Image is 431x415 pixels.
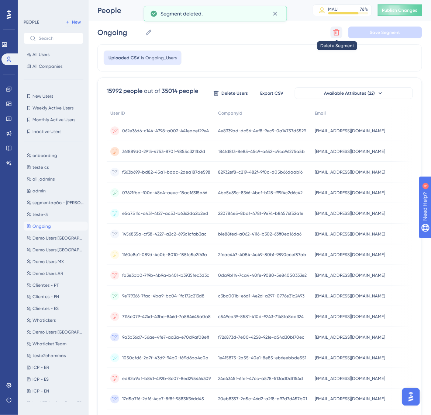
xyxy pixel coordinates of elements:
span: [EMAIL_ADDRESS][DOMAIN_NAME] [315,376,385,381]
button: New Users [24,92,83,101]
button: Inactive Users [24,127,83,136]
span: [EMAIL_ADDRESS][DOMAIN_NAME] [315,149,385,154]
span: b1e88fed-a062-4116-b302-63ff0ea16da6 [218,231,301,237]
span: Clientes - EN [32,294,59,300]
span: 9a3b36d7-56ae-4fe7-aa3a-e70d9af08eff [122,334,209,340]
span: Demo Users MX [32,259,64,265]
span: all_admins [32,176,55,182]
span: 17d5a7f6-2df6-4cc7-8f8f-98831f36dd45 [122,396,204,402]
span: [EMAIL_ADDRESS][DOMAIN_NAME] [315,355,385,361]
span: teste cs [32,164,49,170]
button: Whatickers [24,316,88,325]
button: Weekly Active Users [24,104,83,112]
span: 24e4345f-6fef-47cc-a578-513ad0df154d [218,376,303,381]
span: f363b699-bd82-45a1-bdac-2dea187de598 [122,169,210,175]
span: Export CSV [261,90,284,96]
span: 1f60e8e1-089d-4c0b-8010-155fc5e2f63a [122,252,207,258]
span: New Users [32,93,53,99]
button: teste2chammas [24,352,88,360]
button: Demo Users AR [24,269,88,278]
span: c549ea39-8581-410d-9243-7148fa8aa324 [218,314,304,320]
span: teste2chammas [32,353,66,359]
button: New [63,18,83,27]
span: Monthly Active Users [32,117,75,123]
span: Email [315,110,326,116]
span: New [72,19,81,25]
span: Whatickers [32,318,56,324]
button: teste cs [24,163,88,172]
span: [EMAIL_ADDRESS][DOMAIN_NAME] [315,210,385,216]
button: Last 30d subscribers_32 [24,399,88,408]
button: All Companies [24,62,83,71]
div: 76 % [360,6,368,12]
span: onboarding [32,153,57,158]
button: Delete Users [212,87,249,99]
span: Weekly Active Users [32,105,73,111]
iframe: UserGuiding AI Assistant Launcher [400,386,422,408]
button: Clientes - PT [24,281,88,290]
span: 1456835a-cf38-4227-a2c2-693c1cfab3ac [122,231,207,237]
span: 062e36d6-c144-4798-a002-441eacef29e4 [122,128,209,134]
span: 9e179366-7fac-4ba9-bc04-1fc172c213d8 [122,293,204,299]
span: 4bc5e89c-8366-4bcf-b128-f99f4c2d6c42 [218,190,303,196]
span: segmentação - [PERSON_NAME] [32,200,85,206]
span: c3bc001b-e6d1-4e2d-a297-0776e31c2493 [218,293,304,299]
div: MAU [328,6,338,12]
span: admin [32,188,46,194]
span: [EMAIL_ADDRESS][DOMAIN_NAME] [315,272,385,278]
span: All Companies [32,63,62,69]
input: Search [39,36,77,41]
span: Last 30d subscribers_32 [32,400,82,406]
span: is [141,55,144,61]
span: 4e8339ad-dc56-4ef8-9ec9-0a14757d5529 [218,128,306,134]
button: Publish Changes [378,4,422,16]
span: ICP - BR [32,365,49,371]
button: Monthly Active Users [24,115,83,124]
button: teste-3 [24,210,88,219]
span: Ongoing [32,223,51,229]
button: onboarding [24,151,88,160]
button: Export CSV [254,87,290,99]
span: ed82a9af-b841-492b-8c07-8ed295464309 [122,376,211,381]
input: Segment Name [97,27,142,38]
span: 220784e5-8baf-478f-9e74-b84576f52a1e [218,210,303,216]
span: 184fd8f3-8e85-45c9-a652-c9ca96275a5b [218,149,305,154]
span: Publish Changes [382,7,418,13]
span: User ID [110,110,125,116]
span: Whaticket Team [32,341,66,347]
button: Clientes - EN [24,293,88,301]
span: [EMAIL_ADDRESS][DOMAIN_NAME] [315,128,385,134]
span: f726873d-7e00-4258-921e-a54d30b170ec [218,334,304,340]
div: 35014 people [162,87,198,95]
span: Demo Users [GEOGRAPHIC_DATA] [32,247,85,253]
span: Inactive Users [32,129,61,135]
button: ICP - BR [24,363,88,372]
span: fa3e3bb0-7f9b-4b9a-b401-b3935fec3d3c [122,272,209,278]
span: 07621fbc-f00c-48c4-aeec-18ac16315a66 [122,190,207,196]
button: ICP - ES [24,375,88,384]
div: 4 [51,4,54,10]
span: Demo Users [GEOGRAPHIC_DATA] [32,329,85,335]
button: Demo Users [GEOGRAPHIC_DATA] [24,328,88,337]
span: 20eb8357-2a5c-46d2-a2f8-a97d7d457b01 [218,396,307,402]
span: Save Segment [370,29,400,35]
span: [EMAIL_ADDRESS][DOMAIN_NAME] [315,190,385,196]
button: Demo Users [GEOGRAPHIC_DATA] [24,245,88,254]
button: Save Segment [348,27,422,38]
span: Clientes - PT [32,282,59,288]
span: 7115c079-474d-43be-846d-7a584645a0a8 [122,314,211,320]
span: 0da9b114-7ca4-40fe-9080-5e84050333e2 [218,272,307,278]
span: Delete Users [221,90,248,96]
span: Demo Users [GEOGRAPHIC_DATA] [32,235,85,241]
span: Uploaded CSV [108,55,139,61]
button: Available Attributes (22) [295,87,413,99]
div: People [97,5,294,15]
span: Demo Users AR [32,271,63,276]
span: [EMAIL_ADDRESS][DOMAIN_NAME] [315,334,385,340]
span: teste-3 [32,212,48,217]
span: [EMAIL_ADDRESS][DOMAIN_NAME] [315,293,385,299]
span: All Users [32,52,49,57]
button: admin [24,186,88,195]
